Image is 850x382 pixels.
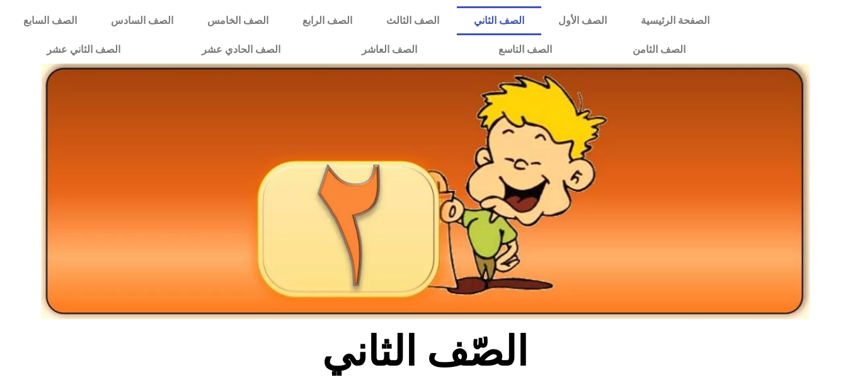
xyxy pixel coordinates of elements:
a: الصف السادس [94,6,190,35]
a: الصف الثاني عشر [6,35,161,64]
a: الصف الثاني [457,6,541,35]
h2: الصّف الثاني [217,327,633,376]
a: الصف الرابع [285,6,369,35]
a: الصف الخامس [190,6,285,35]
a: الصف الثامن [592,35,727,64]
a: الصف التاسع [457,35,592,64]
a: الصفحة الرئيسية [624,6,727,35]
a: الصف الثالث [369,6,456,35]
a: الصف الأول [541,6,624,35]
a: الصف السابع [6,6,94,35]
a: الصف العاشر [321,35,458,64]
a: الصف الحادي عشر [161,35,321,64]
